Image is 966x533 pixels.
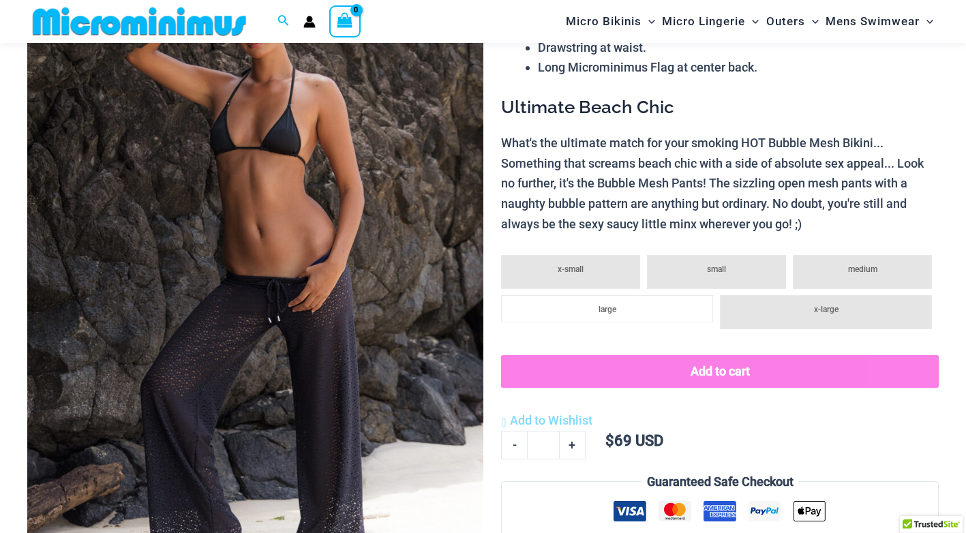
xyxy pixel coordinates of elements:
[562,4,659,39] a: Micro BikinisMenu ToggleMenu Toggle
[920,4,933,39] span: Menu Toggle
[510,413,592,427] span: Add to Wishlist
[662,4,745,39] span: Micro Lingerie
[642,4,655,39] span: Menu Toggle
[707,264,726,274] span: small
[599,305,616,314] span: large
[277,13,290,30] a: Search icon link
[501,96,939,119] h3: Ultimate Beach Chic
[763,4,822,39] a: OutersMenu ToggleMenu Toggle
[647,255,786,289] li: small
[745,4,759,39] span: Menu Toggle
[826,4,920,39] span: Mens Swimwear
[27,6,252,37] img: MM SHOP LOGO FLAT
[560,2,939,41] nav: Site Navigation
[501,133,939,234] p: What's the ultimate match for your smoking HOT Bubble Mesh Bikini... Something that screams beach...
[538,37,939,58] li: Drawstring at waist.
[814,305,839,314] span: x-large
[527,431,559,459] input: Product quantity
[659,4,762,39] a: Micro LingerieMenu ToggleMenu Toggle
[501,255,640,289] li: x-small
[501,355,939,388] button: Add to cart
[605,432,614,449] span: $
[642,472,799,492] legend: Guaranteed Safe Checkout
[501,410,592,431] a: Add to Wishlist
[329,5,361,37] a: View Shopping Cart, empty
[805,4,819,39] span: Menu Toggle
[560,431,586,459] a: +
[303,16,316,28] a: Account icon link
[566,4,642,39] span: Micro Bikinis
[605,432,663,449] bdi: 69 USD
[501,295,713,322] li: large
[766,4,805,39] span: Outers
[848,264,877,274] span: medium
[822,4,937,39] a: Mens SwimwearMenu ToggleMenu Toggle
[793,255,932,289] li: medium
[558,264,584,274] span: x-small
[501,431,527,459] a: -
[538,57,939,78] li: Long Microminimus Flag at center back.
[720,295,932,329] li: x-large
